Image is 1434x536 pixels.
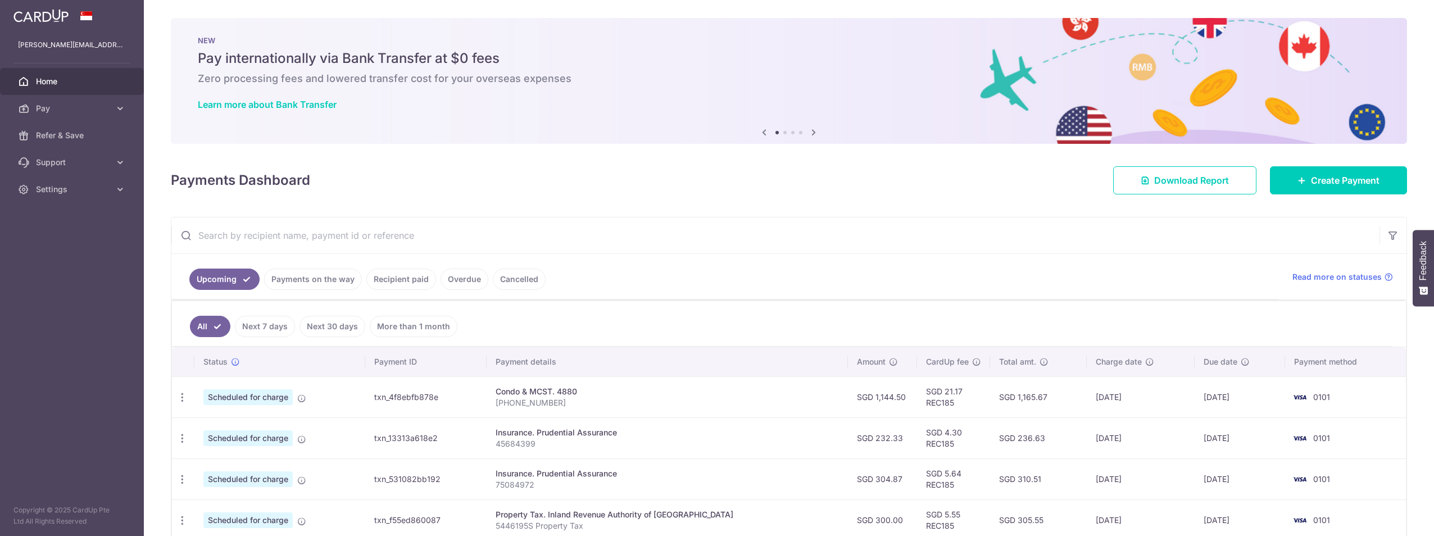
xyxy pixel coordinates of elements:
[36,157,110,168] span: Support
[365,458,487,499] td: txn_531082bb192
[493,269,546,290] a: Cancelled
[1204,356,1237,367] span: Due date
[190,316,230,337] a: All
[1096,356,1142,367] span: Charge date
[496,520,839,532] p: 5446195S Property Tax
[18,39,126,51] p: [PERSON_NAME][EMAIL_ADDRESS][DOMAIN_NAME]
[990,417,1087,458] td: SGD 236.63
[1195,417,1285,458] td: [DATE]
[171,217,1379,253] input: Search by recipient name, payment id or reference
[1418,241,1428,280] span: Feedback
[1288,431,1311,445] img: Bank Card
[365,376,487,417] td: txn_4f8ebfb878e
[496,427,839,438] div: Insurance. Prudential Assurance
[36,103,110,114] span: Pay
[990,376,1087,417] td: SGD 1,165.67
[365,347,487,376] th: Payment ID
[1313,474,1330,484] span: 0101
[917,417,990,458] td: SGD 4.30 REC185
[487,347,848,376] th: Payment details
[365,417,487,458] td: txn_13313a618e2
[198,49,1380,67] h5: Pay internationally via Bank Transfer at $0 fees
[171,170,310,190] h4: Payments Dashboard
[857,356,886,367] span: Amount
[1292,271,1382,283] span: Read more on statuses
[1195,458,1285,499] td: [DATE]
[999,356,1036,367] span: Total amt.
[36,76,110,87] span: Home
[203,512,293,528] span: Scheduled for charge
[235,316,295,337] a: Next 7 days
[198,72,1380,85] h6: Zero processing fees and lowered transfer cost for your overseas expenses
[496,468,839,479] div: Insurance. Prudential Assurance
[496,438,839,449] p: 45684399
[496,386,839,397] div: Condo & MCST. 4880
[848,458,917,499] td: SGD 304.87
[1285,347,1406,376] th: Payment method
[917,376,990,417] td: SGD 21.17 REC185
[366,269,436,290] a: Recipient paid
[171,18,1407,144] img: Bank transfer banner
[1311,174,1379,187] span: Create Payment
[1292,271,1393,283] a: Read more on statuses
[1154,174,1229,187] span: Download Report
[36,184,110,195] span: Settings
[198,99,337,110] a: Learn more about Bank Transfer
[1087,417,1195,458] td: [DATE]
[496,397,839,408] p: [PHONE_NUMBER]
[203,389,293,405] span: Scheduled for charge
[1087,376,1195,417] td: [DATE]
[189,269,260,290] a: Upcoming
[13,9,69,22] img: CardUp
[848,376,917,417] td: SGD 1,144.50
[203,471,293,487] span: Scheduled for charge
[496,479,839,490] p: 75084972
[1313,515,1330,525] span: 0101
[990,458,1087,499] td: SGD 310.51
[926,356,969,367] span: CardUp fee
[917,458,990,499] td: SGD 5.64 REC185
[1288,473,1311,486] img: Bank Card
[848,417,917,458] td: SGD 232.33
[203,356,228,367] span: Status
[441,269,488,290] a: Overdue
[203,430,293,446] span: Scheduled for charge
[36,130,110,141] span: Refer & Save
[370,316,457,337] a: More than 1 month
[264,269,362,290] a: Payments on the way
[198,36,1380,45] p: NEW
[1087,458,1195,499] td: [DATE]
[1195,376,1285,417] td: [DATE]
[1313,392,1330,402] span: 0101
[1413,230,1434,306] button: Feedback - Show survey
[1288,514,1311,527] img: Bank Card
[1113,166,1256,194] a: Download Report
[1313,433,1330,443] span: 0101
[1270,166,1407,194] a: Create Payment
[1288,390,1311,404] img: Bank Card
[496,509,839,520] div: Property Tax. Inland Revenue Authority of [GEOGRAPHIC_DATA]
[299,316,365,337] a: Next 30 days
